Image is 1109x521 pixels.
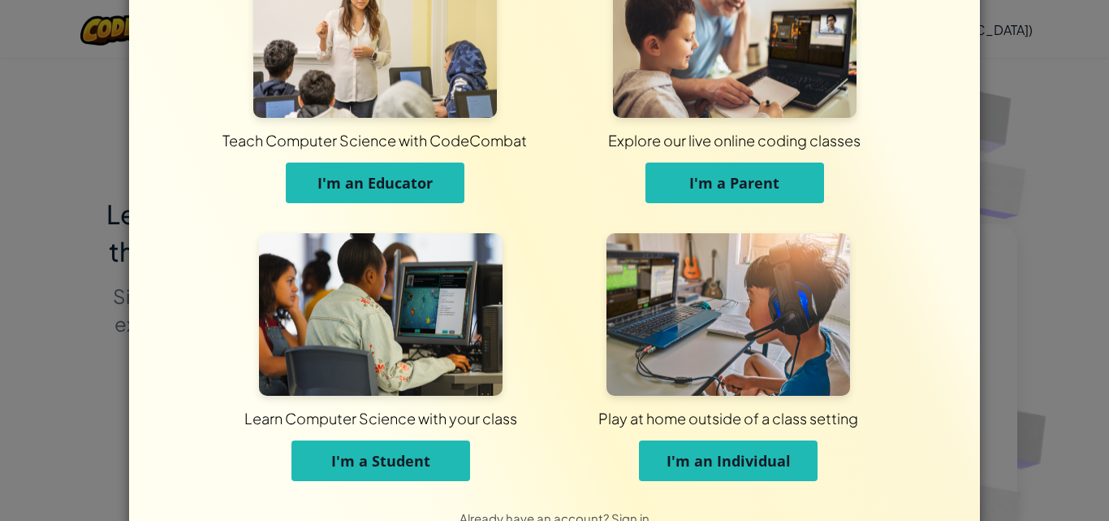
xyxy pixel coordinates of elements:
[286,163,464,203] button: I'm an Educator
[317,173,433,193] span: I'm an Educator
[606,233,850,396] img: For Individuals
[667,451,791,471] span: I'm an Individual
[331,451,430,471] span: I'm a Student
[259,233,503,396] img: For Students
[689,173,779,193] span: I'm a Parent
[639,441,818,481] button: I'm an Individual
[291,441,470,481] button: I'm a Student
[645,163,824,203] button: I'm a Parent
